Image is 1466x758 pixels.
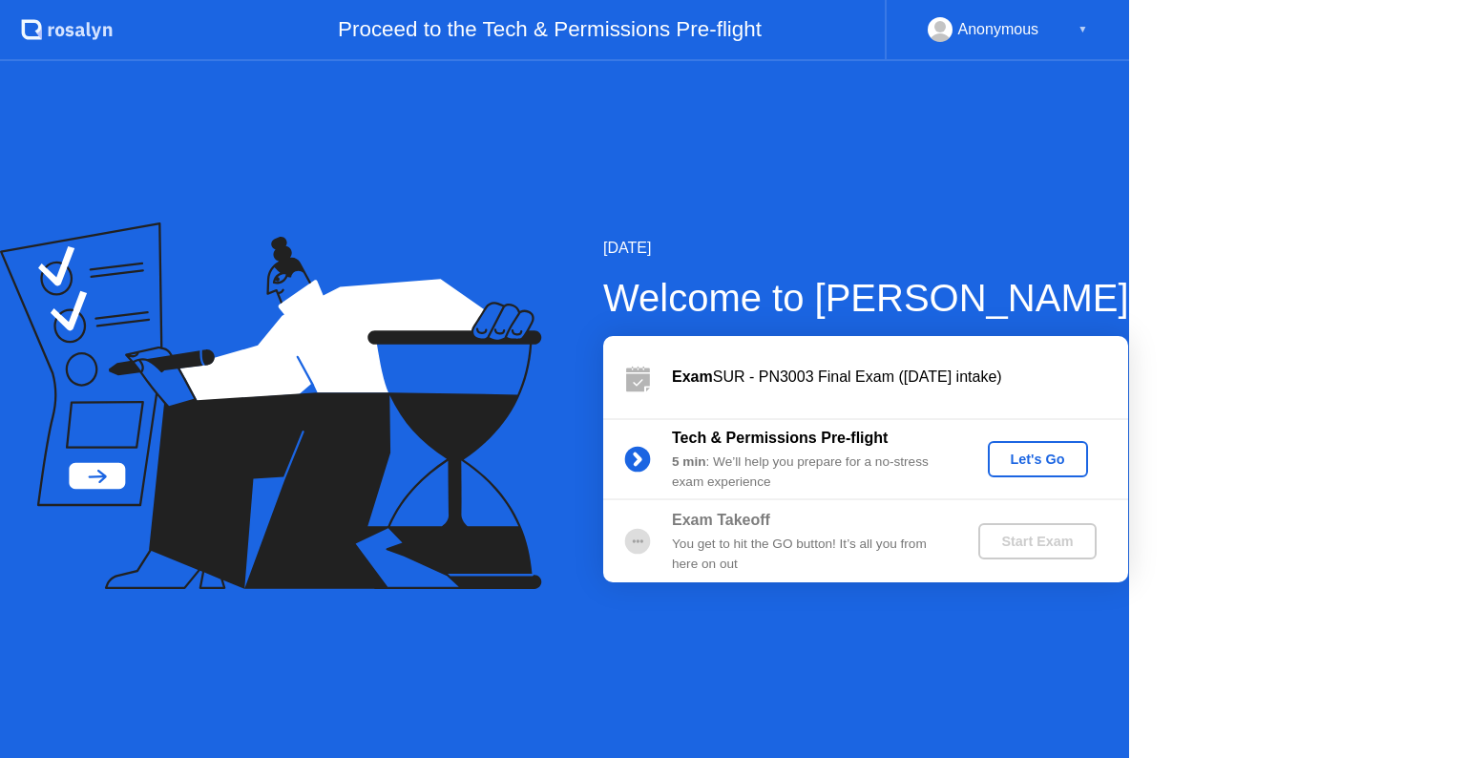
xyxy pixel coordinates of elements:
[1078,17,1087,42] div: ▼
[672,430,888,446] b: Tech & Permissions Pre-flight
[672,454,706,469] b: 5 min
[986,534,1088,549] div: Start Exam
[603,237,1129,260] div: [DATE]
[672,535,947,574] div: You get to hit the GO button! It’s all you from here on out
[672,512,770,528] b: Exam Takeoff
[958,17,1039,42] div: Anonymous
[672,366,1128,389] div: SUR - PN3003 Final Exam ([DATE] intake)
[995,452,1080,467] div: Let's Go
[672,368,713,385] b: Exam
[978,523,1096,559] button: Start Exam
[988,441,1088,477] button: Let's Go
[672,453,947,492] div: : We’ll help you prepare for a no-stress exam experience
[603,269,1129,326] div: Welcome to [PERSON_NAME]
